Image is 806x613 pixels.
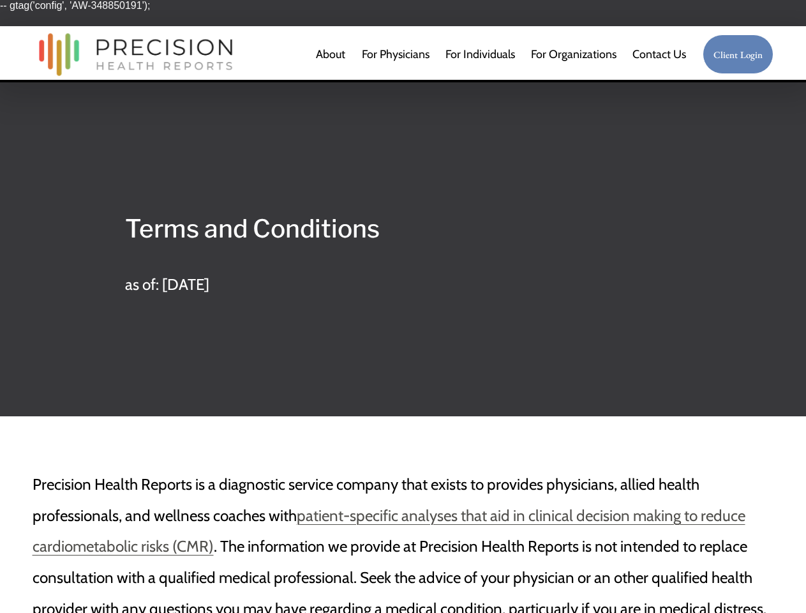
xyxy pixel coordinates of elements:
span: For Organizations [531,43,616,66]
a: patient-specific analyses that aid in clinical decision making to reduce cardiometabolic risks (CMR) [33,506,745,556]
a: For Physicians [362,42,429,67]
h2: Terms and Conditions [125,209,681,249]
a: For Individuals [445,42,515,67]
a: folder dropdown [531,42,616,67]
img: Precision Health Reports [33,27,239,82]
a: About [316,42,345,67]
a: Contact Us [632,42,686,67]
a: Client Login [703,34,774,75]
p: as of: [DATE] [125,269,681,301]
